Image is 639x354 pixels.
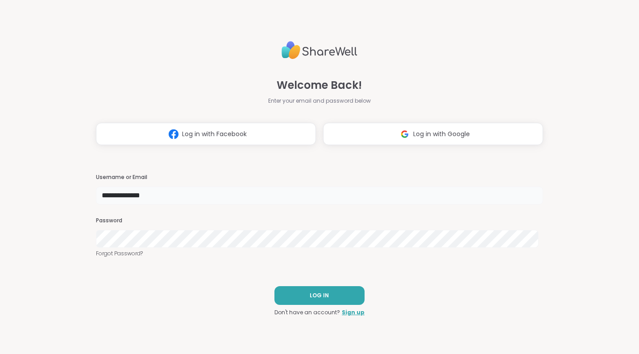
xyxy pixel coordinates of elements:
[165,126,182,142] img: ShareWell Logomark
[282,37,357,63] img: ShareWell Logo
[268,97,371,105] span: Enter your email and password below
[323,123,543,145] button: Log in with Google
[277,77,362,93] span: Welcome Back!
[96,250,543,258] a: Forgot Password?
[396,126,413,142] img: ShareWell Logomark
[310,292,329,300] span: LOG IN
[96,123,316,145] button: Log in with Facebook
[96,217,543,225] h3: Password
[96,174,543,181] h3: Username or Email
[413,129,470,139] span: Log in with Google
[182,129,247,139] span: Log in with Facebook
[274,286,365,305] button: LOG IN
[274,308,340,317] span: Don't have an account?
[342,308,365,317] a: Sign up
